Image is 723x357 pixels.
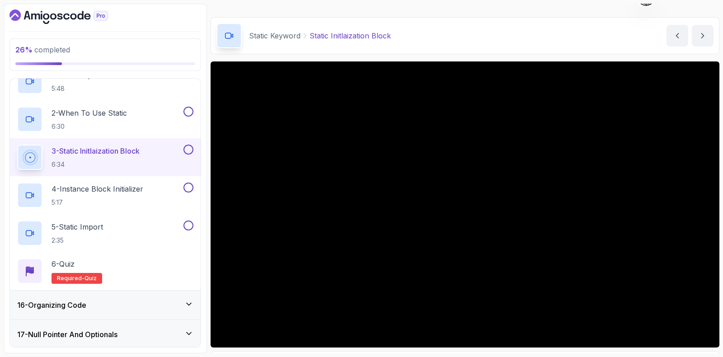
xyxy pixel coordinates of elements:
[52,258,75,269] p: 6 - Quiz
[17,145,193,170] button: 3-Static Initlaization Block6:34
[52,122,127,131] p: 6:30
[52,221,103,232] p: 5 - Static Import
[10,320,201,349] button: 17-Null Pointer And Optionals
[17,69,193,94] button: 1-Static Keyword5:48
[52,108,127,118] p: 2 - When To Use Static
[85,275,97,282] span: quiz
[310,30,391,41] p: Static Initlaization Block
[15,45,33,54] span: 26 %
[692,25,714,47] button: next content
[17,300,86,310] h3: 16 - Organizing Code
[52,160,140,169] p: 6:34
[52,146,140,156] p: 3 - Static Initlaization Block
[17,107,193,132] button: 2-When To Use Static6:30
[52,183,143,194] p: 4 - Instance Block Initializer
[9,9,129,24] a: Dashboard
[17,329,117,340] h3: 17 - Null Pointer And Optionals
[17,221,193,246] button: 5-Static Import2:35
[667,25,688,47] button: previous content
[57,275,85,282] span: Required-
[17,258,193,284] button: 6-QuizRequired-quiz
[10,291,201,319] button: 16-Organizing Code
[211,61,719,348] iframe: 3 - Static Initlaization Block
[52,198,143,207] p: 5:17
[52,84,109,93] p: 5:48
[17,183,193,208] button: 4-Instance Block Initializer5:17
[52,236,103,245] p: 2:35
[249,30,300,41] p: Static Keyword
[15,45,70,54] span: completed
